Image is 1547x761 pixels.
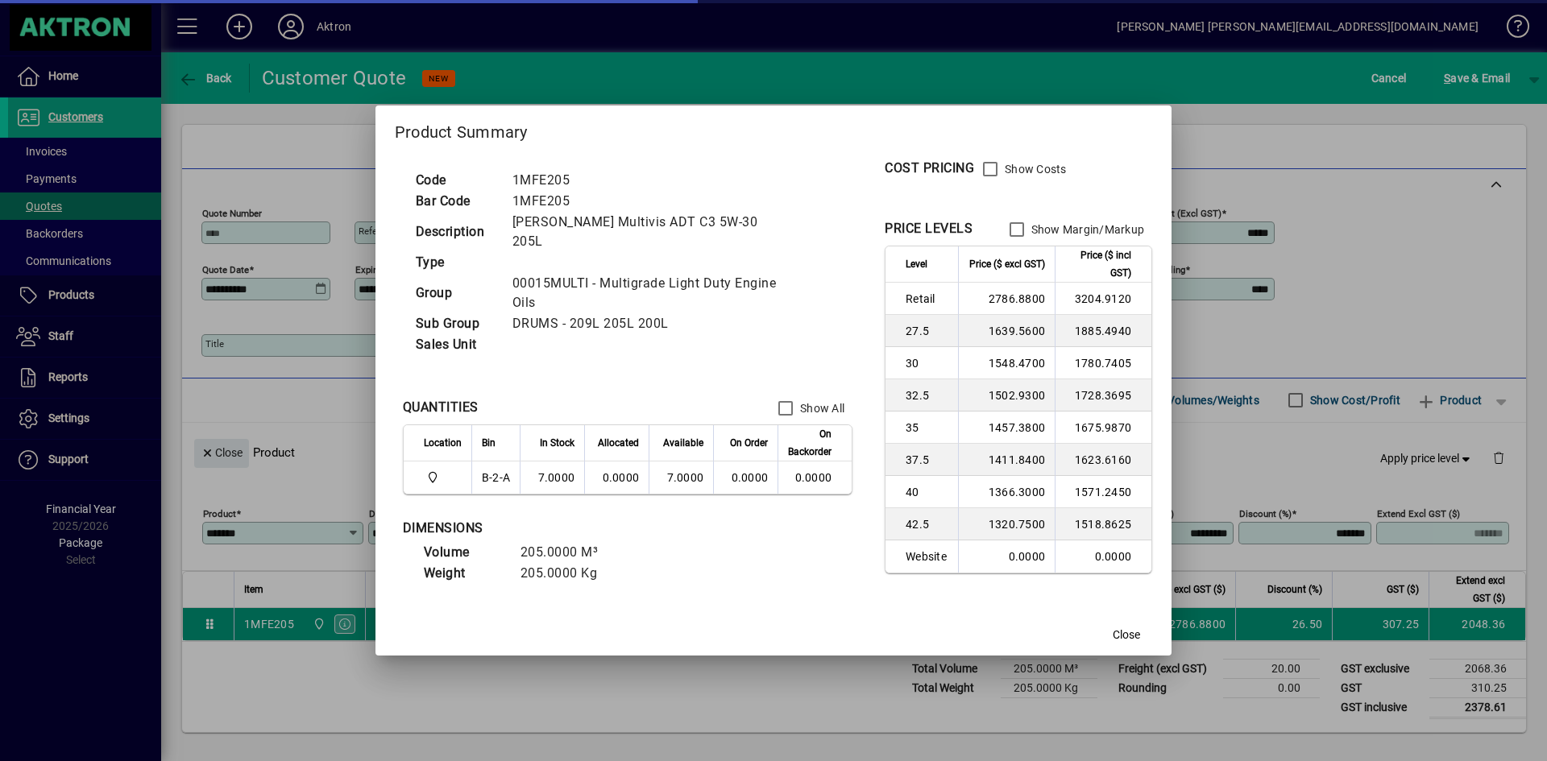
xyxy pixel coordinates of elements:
[408,212,504,252] td: Description
[408,313,504,334] td: Sub Group
[504,170,798,191] td: 1MFE205
[482,434,496,452] span: Bin
[408,191,504,212] td: Bar Code
[885,159,974,178] div: COST PRICING
[906,548,948,565] span: Website
[1002,161,1067,177] label: Show Costs
[584,461,649,494] td: 0.0000
[958,379,1055,412] td: 1502.9300
[408,334,504,355] td: Sales Unit
[504,273,798,313] td: 00015MULTI - Multigrade Light Duty Engine Oils
[416,542,512,563] td: Volume
[403,519,806,538] div: DIMENSIONS
[906,291,948,307] span: Retail
[788,425,832,461] span: On Backorder
[649,461,713,494] td: 7.0000
[504,212,798,252] td: [PERSON_NAME] Multivis ADT C3 5W-30 205L
[504,191,798,212] td: 1MFE205
[906,420,948,436] span: 35
[471,461,520,494] td: B-2-A
[906,387,948,403] span: 32.5
[732,471,769,484] span: 0.0000
[906,484,948,500] span: 40
[958,540,1055,573] td: 0.0000
[778,461,852,494] td: 0.0000
[375,105,1172,152] h2: Product Summary
[424,434,462,452] span: Location
[403,398,479,417] div: QUANTITIES
[958,444,1055,476] td: 1411.8400
[512,542,618,563] td: 205.0000 M³
[885,219,973,238] div: PRICE LEVELS
[969,255,1045,273] span: Price ($ excl GST)
[1101,620,1152,649] button: Close
[1028,221,1145,238] label: Show Margin/Markup
[958,315,1055,347] td: 1639.5600
[958,508,1055,540] td: 1320.7500
[1055,315,1151,347] td: 1885.4940
[1113,627,1140,643] span: Close
[906,355,948,371] span: 30
[906,255,927,273] span: Level
[730,434,768,452] span: On Order
[504,313,798,334] td: DRUMS - 209L 205L 200L
[408,170,504,191] td: Code
[958,283,1055,315] td: 2786.8800
[1055,444,1151,476] td: 1623.6160
[958,412,1055,444] td: 1457.3800
[1055,540,1151,573] td: 0.0000
[1055,476,1151,508] td: 1571.2450
[906,323,948,339] span: 27.5
[1055,379,1151,412] td: 1728.3695
[1055,508,1151,540] td: 1518.8625
[408,273,504,313] td: Group
[520,461,584,494] td: 7.0000
[958,347,1055,379] td: 1548.4700
[906,516,948,532] span: 42.5
[1055,412,1151,444] td: 1675.9870
[958,476,1055,508] td: 1366.3000
[663,434,703,452] span: Available
[540,434,574,452] span: In Stock
[512,563,618,584] td: 205.0000 Kg
[408,252,504,273] td: Type
[598,434,639,452] span: Allocated
[416,563,512,584] td: Weight
[1065,246,1131,282] span: Price ($ incl GST)
[1055,347,1151,379] td: 1780.7405
[797,400,844,416] label: Show All
[1055,283,1151,315] td: 3204.9120
[906,452,948,468] span: 37.5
